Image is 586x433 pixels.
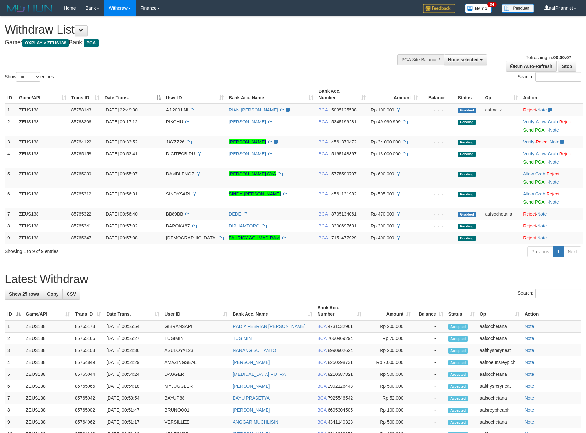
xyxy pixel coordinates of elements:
td: 85765002 [72,404,104,416]
span: Copy 7660469294 to clipboard [328,336,353,341]
td: [DATE] 00:51:47 [104,404,162,416]
td: AMAZINGSEAL [162,356,230,368]
a: Run Auto-Refresh [506,61,557,72]
th: Bank Acc. Name: activate to sort column ascending [226,85,316,104]
span: Accepted [448,384,468,389]
td: 5 [5,168,16,188]
span: Pending [458,236,476,241]
td: aafthysreryneat [477,344,522,356]
td: 85765065 [72,380,104,392]
td: - [413,368,446,380]
span: Rp 34.000.000 [371,139,401,144]
th: Amount: activate to sort column ascending [364,302,413,320]
label: Search: [518,289,581,298]
a: 1 [553,246,564,257]
span: Copy 8250298731 to clipboard [328,360,353,365]
td: 3 [5,344,23,356]
td: MYJUGGLER [162,380,230,392]
span: Show 25 rows [9,291,39,297]
a: [PERSON_NAME] [233,384,270,389]
th: Bank Acc. Name: activate to sort column ascending [230,302,315,320]
a: Note [549,179,559,185]
span: [DATE] 00:53:41 [104,151,137,156]
span: BCA [319,211,328,216]
td: ZEUS138 [16,104,69,116]
td: · [520,168,583,188]
td: GIBRANSAPI [162,320,230,333]
th: User ID: activate to sort column ascending [163,85,226,104]
td: aafthysreryneat [477,380,522,392]
span: Accepted [448,372,468,377]
td: - [413,380,446,392]
th: Trans ID: activate to sort column ascending [69,85,102,104]
td: aafsochetana [477,333,522,344]
td: BRUNOO01 [162,404,230,416]
td: · · [520,136,583,148]
span: · [536,151,559,156]
span: Copy [47,291,58,297]
a: Note [525,372,534,377]
th: Status: activate to sort column ascending [446,302,477,320]
td: 9 [5,232,16,244]
a: [PERSON_NAME] SYA [229,171,276,176]
span: Copy 4561131982 to clipboard [331,191,357,196]
a: Note [525,407,534,413]
span: BCA [318,360,327,365]
td: [DATE] 00:55:27 [104,333,162,344]
span: BCA [319,191,328,196]
span: BCA [319,139,328,144]
input: Search: [535,289,581,298]
td: Rp 7,000,000 [364,356,413,368]
a: Reject [536,139,549,144]
td: ZEUS138 [23,333,72,344]
a: Reject [547,191,560,196]
span: BCA [319,171,328,176]
td: · [520,104,583,116]
td: ZEUS138 [16,148,69,168]
td: · · [520,116,583,136]
td: 8 [5,220,16,232]
td: TUGIMIN [162,333,230,344]
a: Reject [523,223,536,228]
span: [DATE] 00:33:52 [104,139,137,144]
a: Send PGA [523,179,544,185]
input: Search: [535,72,581,82]
span: Copy 5095125538 to clipboard [331,107,357,112]
a: Note [525,348,534,353]
td: aafsochetana [477,368,522,380]
span: Copy 4561370472 to clipboard [331,139,357,144]
span: 85765312 [71,191,91,196]
h4: Game: Bank: [5,39,384,46]
strong: 00:00:07 [553,55,571,60]
span: [DATE] 00:55:07 [104,171,137,176]
span: OXPLAY > ZEUS138 [22,39,69,47]
td: 7 [5,392,23,404]
div: - - - [423,119,453,125]
span: Pending [458,152,476,157]
td: aafsochetana [477,392,522,404]
td: 1 [5,320,23,333]
a: Show 25 rows [5,289,43,300]
span: Copy 3300697631 to clipboard [331,223,357,228]
span: Rp 505.000 [371,191,394,196]
span: Copy 7925546542 to clipboard [328,396,353,401]
th: Action [522,302,581,320]
span: Pending [458,120,476,125]
th: Bank Acc. Number: activate to sort column ascending [316,85,368,104]
span: AJI2001INI [166,107,188,112]
a: Note [525,324,534,329]
img: Feedback.jpg [423,4,455,13]
td: aafmalik [482,104,520,116]
td: 85764849 [72,356,104,368]
td: 1 [5,104,16,116]
span: · [536,119,559,124]
span: Accepted [448,324,468,330]
img: panduan.png [502,4,534,13]
span: [DATE] 00:57:08 [104,235,137,240]
a: BAYU PRASETYA [233,396,270,401]
span: Accepted [448,396,468,401]
th: Game/API: activate to sort column ascending [23,302,72,320]
td: BAYUP88 [162,392,230,404]
a: Verify [523,151,534,156]
span: Copy 4731532961 to clipboard [328,324,353,329]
